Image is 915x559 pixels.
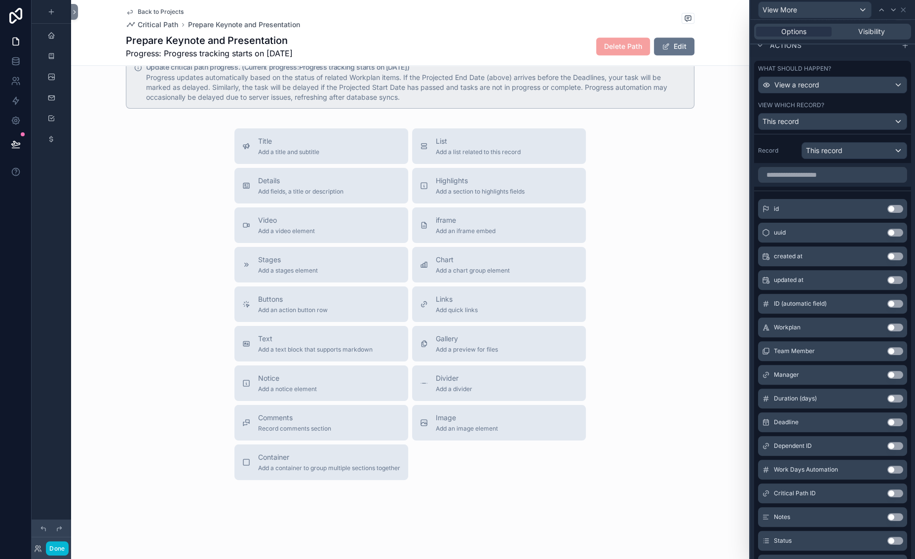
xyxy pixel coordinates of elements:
[774,371,799,379] span: Manager
[412,168,586,203] button: HighlightsAdd a section to highlights fields
[781,27,806,37] span: Options
[436,227,496,235] span: Add an iframe embed
[436,385,472,393] span: Add a divider
[436,425,498,433] span: Add an image element
[774,205,779,213] span: id
[436,334,498,344] span: Gallery
[762,5,797,15] span: View More
[258,294,328,304] span: Buttons
[258,425,331,433] span: Record comments section
[654,38,694,55] button: Edit
[774,229,786,237] span: uuid
[126,34,293,47] h1: Prepare Keynote and Presentation
[412,365,586,401] button: DividerAdd a divider
[234,326,408,361] button: TextAdd a text block that supports markdown
[126,20,178,30] a: Critical Path
[258,346,373,354] span: Add a text block that supports markdown
[126,8,184,16] a: Back to Projects
[758,147,798,155] label: Record
[412,326,586,361] button: GalleryAdd a preview for files
[234,444,408,480] button: ContainerAdd a container to group multiple sections together
[436,373,472,383] span: Divider
[258,215,315,225] span: Video
[412,128,586,164] button: ListAdd a list related to this record
[234,365,408,401] button: NoticeAdd a notice element
[188,20,300,30] a: Prepare Keynote and Presentation
[412,207,586,243] button: iframeAdd an iframe embed
[412,286,586,322] button: LinksAdd quick links
[436,306,478,314] span: Add quick links
[770,40,801,50] span: Actions
[774,252,802,260] span: created at
[234,128,408,164] button: TitleAdd a title and subtitle
[774,80,819,90] span: View a record
[758,113,907,130] button: This record
[258,255,318,265] span: Stages
[758,77,907,93] button: View a record
[258,227,315,235] span: Add a video element
[258,176,343,186] span: Details
[774,395,817,402] span: Duration (days)
[858,27,885,37] span: Visibility
[258,267,318,275] span: Add a stages element
[774,418,799,426] span: Deadline
[774,276,803,284] span: updated at
[234,168,408,203] button: DetailsAdd fields, a title or description
[258,188,343,196] span: Add fields, a title or description
[758,65,831,73] label: What should happen?
[138,20,178,30] span: Critical Path
[412,405,586,440] button: ImageAdd an image element
[258,464,400,472] span: Add a container to group multiple sections together
[234,405,408,440] button: CommentsRecord comments section
[258,413,331,423] span: Comments
[762,117,799,126] span: This record
[436,148,521,156] span: Add a list related to this record
[774,347,815,355] span: Team Member
[258,452,400,462] span: Container
[774,323,801,331] span: Workplan
[436,215,496,225] span: iframe
[138,8,184,16] span: Back to Projects
[258,385,317,393] span: Add a notice element
[234,286,408,322] button: ButtonsAdd an action button row
[46,541,68,556] button: Done
[758,101,824,109] label: View which record?
[774,537,792,545] span: Status
[774,466,838,474] span: Work Days Automation
[801,142,907,159] button: This record
[126,47,293,59] span: Progress: Progress tracking starts on [DATE]
[436,255,510,265] span: Chart
[758,1,872,18] button: View More
[436,413,498,423] span: Image
[774,442,812,450] span: Dependent ID
[258,148,319,156] span: Add a title and subtitle
[258,136,319,146] span: Title
[774,489,816,497] span: Critical Path ID
[258,334,373,344] span: Text
[436,294,478,304] span: Links
[436,267,510,275] span: Add a chart group element
[436,136,521,146] span: List
[258,373,317,383] span: Notice
[436,176,525,186] span: Highlights
[774,513,790,521] span: Notes
[436,188,525,196] span: Add a section to highlights fields
[234,247,408,282] button: StagesAdd a stages element
[806,146,842,156] span: This record
[774,300,827,308] span: ID (automatic field)
[412,247,586,282] button: ChartAdd a chart group element
[258,306,328,314] span: Add an action button row
[234,207,408,243] button: VideoAdd a video element
[436,346,498,354] span: Add a preview for files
